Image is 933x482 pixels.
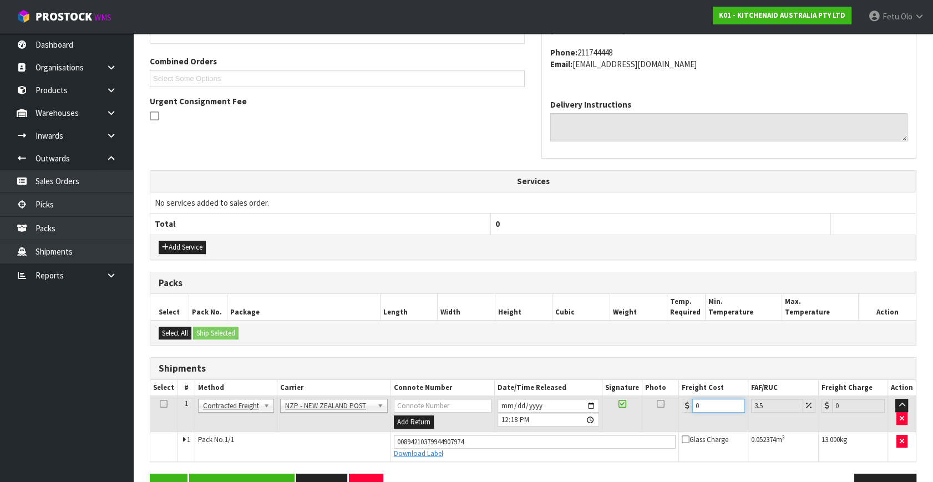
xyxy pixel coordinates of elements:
[751,399,803,413] input: Freight Adjustment
[394,449,443,458] a: Download Label
[380,294,438,320] th: Length
[159,363,907,374] h3: Shipments
[193,327,239,340] button: Ship Selected
[159,241,206,254] button: Add Service
[822,435,840,444] span: 13.000
[888,380,916,396] th: Action
[227,294,380,320] th: Package
[552,294,610,320] th: Cubic
[602,380,642,396] th: Signature
[159,278,907,288] h3: Packs
[859,294,916,320] th: Action
[150,380,178,396] th: Select
[818,432,888,461] td: kg
[550,99,631,110] label: Delivery Instructions
[159,327,191,340] button: Select All
[17,9,31,23] img: cube-alt.png
[285,399,373,413] span: NZP - NEW ZEALAND POST
[678,380,748,396] th: Freight Cost
[187,435,190,444] span: 1
[550,59,572,69] strong: email
[832,399,885,413] input: Freight Charge
[178,380,195,396] th: #
[494,380,602,396] th: Date/Time Released
[667,294,706,320] th: Temp. Required
[495,219,500,229] span: 0
[150,192,916,213] td: No services added to sales order.
[818,380,888,396] th: Freight Charge
[225,435,234,444] span: 1/1
[277,380,391,396] th: Carrier
[748,380,818,396] th: FAF/RUC
[438,294,495,320] th: Width
[36,9,92,24] span: ProStock
[150,95,247,107] label: Urgent Consignment Fee
[185,399,188,408] span: 1
[150,214,490,235] th: Total
[748,432,818,461] td: m
[150,294,189,320] th: Select
[203,399,259,413] span: Contracted Freight
[189,294,227,320] th: Pack No.
[782,434,785,441] sup: 3
[550,47,577,58] strong: phone
[901,11,912,22] span: Olo
[150,55,217,67] label: Combined Orders
[391,380,494,396] th: Connote Number
[751,435,776,444] span: 0.052374
[782,294,859,320] th: Max. Temperature
[195,380,277,396] th: Method
[150,171,916,192] th: Services
[550,47,907,70] address: 211744448 [EMAIL_ADDRESS][DOMAIN_NAME]
[706,294,782,320] th: Min. Temperature
[394,415,434,429] button: Add Return
[642,380,679,396] th: Photo
[682,435,728,444] span: Glass Charge
[394,399,491,413] input: Connote Number
[692,399,745,413] input: Freight Cost
[195,432,391,461] td: Pack No.
[719,11,845,20] strong: K01 - KITCHENAID AUSTRALIA PTY LTD
[610,294,667,320] th: Weight
[883,11,899,22] span: Fetu
[394,435,676,449] input: Connote Number
[713,7,851,24] a: K01 - KITCHENAID AUSTRALIA PTY LTD
[94,12,111,23] small: WMS
[495,294,552,320] th: Height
